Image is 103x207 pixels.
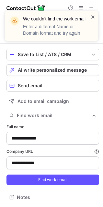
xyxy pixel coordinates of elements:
span: Add to email campaign [17,99,69,104]
span: Find work email [17,113,91,118]
button: Notes [6,193,99,202]
div: Save to List / ATS / CRM [18,52,88,57]
button: Add to email campaign [6,95,99,107]
button: Find work email [6,175,99,185]
span: AI write personalized message [18,67,87,73]
span: Notes [17,194,97,200]
p: Enter a different Name or Domain format and try again [23,23,83,36]
span: Send email [18,83,42,88]
label: Full name [6,124,99,130]
img: warning [9,16,20,26]
button: Send email [6,80,99,91]
button: Find work email [6,111,99,120]
header: We couldn't find the work email [23,16,83,22]
button: save-profile-one-click [6,49,99,60]
label: Company URL [6,149,99,154]
button: AI write personalized message [6,64,99,76]
img: ContactOut v5.3.10 [6,4,45,12]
